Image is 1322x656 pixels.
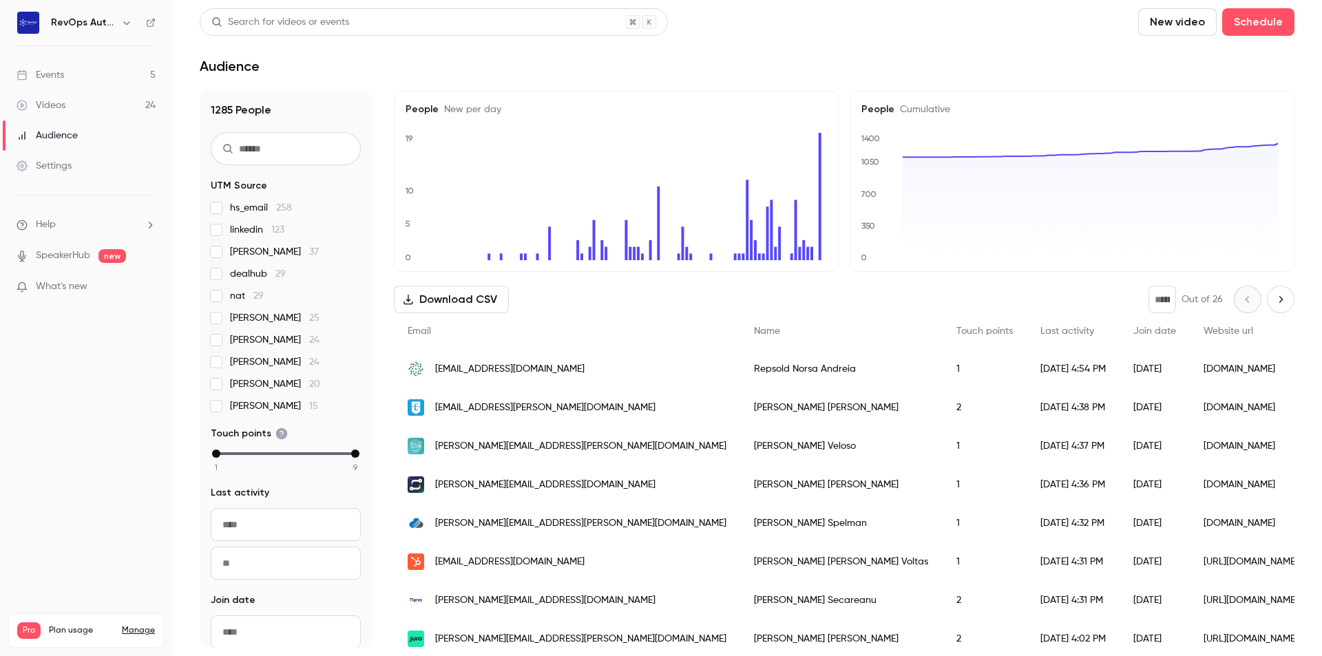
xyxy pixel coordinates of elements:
div: Search for videos or events [211,15,349,30]
div: [PERSON_NAME] Spelman [740,504,943,542]
span: [PERSON_NAME] [230,399,318,413]
span: [EMAIL_ADDRESS][PERSON_NAME][DOMAIN_NAME] [435,401,655,415]
div: max [351,449,359,458]
span: Last activity [1040,326,1094,336]
span: new [98,249,126,263]
span: 15 [309,401,318,411]
span: [PERSON_NAME][EMAIL_ADDRESS][DOMAIN_NAME] [435,478,655,492]
span: 24 [309,357,319,367]
span: Cumulative [894,105,950,114]
div: [DATE] [1120,581,1190,620]
text: 1400 [861,134,880,143]
button: Download CSV [394,286,509,313]
div: 1 [943,465,1027,504]
span: 20 [309,379,320,389]
span: Touch points [211,427,288,441]
span: [PERSON_NAME][EMAIL_ADDRESS][DOMAIN_NAME] [435,593,655,608]
p: Out of 26 [1182,293,1223,306]
span: [PERSON_NAME] [230,355,319,369]
text: 19 [405,134,413,143]
div: [PERSON_NAME] Secareanu [740,581,943,620]
span: 24 [127,641,136,649]
div: [DATE] [1120,427,1190,465]
a: Manage [122,625,155,636]
div: Repsold Norsa Andreia [740,350,943,388]
div: [DATE] 4:37 PM [1027,427,1120,465]
div: 2 [943,388,1027,427]
span: 1 [215,461,218,474]
div: [DATE] [1120,388,1190,427]
div: 1 [943,427,1027,465]
div: [DATE] 4:31 PM [1027,581,1120,620]
div: [PERSON_NAME] Veloso [740,427,943,465]
button: Next page [1267,286,1294,313]
text: 1050 [861,157,879,167]
div: Events [17,68,64,82]
span: [PERSON_NAME] [230,311,319,325]
span: Pro [17,622,41,639]
img: pasqal.com [408,361,424,377]
p: / 150 [127,639,155,651]
span: Website url [1204,326,1253,336]
img: essec.edu [408,399,424,416]
div: [DATE] 4:38 PM [1027,388,1120,427]
span: dealhub [230,267,286,281]
span: Plan usage [49,625,114,636]
iframe: Noticeable Trigger [139,281,156,293]
span: 29 [275,269,286,279]
div: [DATE] 4:54 PM [1027,350,1120,388]
span: 9 [353,461,357,474]
text: 0 [405,253,411,262]
div: 2 [943,581,1027,620]
span: UTM Source [211,179,267,193]
span: Touch points [956,326,1013,336]
div: [DATE] 4:36 PM [1027,465,1120,504]
span: Join date [211,593,255,607]
input: To [211,547,361,580]
p: Videos [17,639,43,651]
div: [PERSON_NAME] [PERSON_NAME] Voltas [740,542,943,581]
span: 25 [309,313,319,323]
h1: 1285 People [211,102,361,118]
div: [DATE] [1120,504,1190,542]
div: min [212,449,220,458]
img: hubspot.com [408,553,424,570]
img: tigros.io [408,592,424,609]
span: [PERSON_NAME][EMAIL_ADDRESS][PERSON_NAME][DOMAIN_NAME] [435,632,726,646]
span: 24 [309,335,319,345]
span: 123 [271,225,284,235]
img: juro.com [408,631,424,647]
span: nat [230,289,264,303]
div: [DATE] [1120,465,1190,504]
div: 1 [943,542,1027,581]
span: [PERSON_NAME] [230,377,320,391]
span: [PERSON_NAME] [230,333,319,347]
span: [PERSON_NAME] [230,245,319,259]
div: [PERSON_NAME] [PERSON_NAME] [740,388,943,427]
span: 37 [309,247,319,257]
div: Settings [17,159,72,173]
button: Schedule [1222,8,1294,36]
div: Audience [17,129,78,142]
span: Name [754,326,780,336]
text: 5 [405,219,410,229]
span: New per day [439,105,501,114]
img: jemsystems.com [408,438,424,454]
div: Videos [17,98,65,112]
text: 10 [405,186,414,195]
li: help-dropdown-opener [17,218,156,232]
div: 1 [943,504,1027,542]
text: 350 [861,221,875,231]
h1: Audience [200,58,260,74]
h6: RevOps Automated [51,16,116,30]
span: 258 [276,203,292,213]
span: [PERSON_NAME][EMAIL_ADDRESS][PERSON_NAME][DOMAIN_NAME] [435,439,726,454]
span: Help [36,218,56,232]
span: Email [408,326,431,336]
span: Last activity [211,486,269,500]
a: SpeakerHub [36,248,90,263]
input: From [211,615,361,648]
button: New video [1138,8,1217,36]
span: [EMAIL_ADDRESS][DOMAIN_NAME] [435,555,585,569]
input: From [211,508,361,541]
